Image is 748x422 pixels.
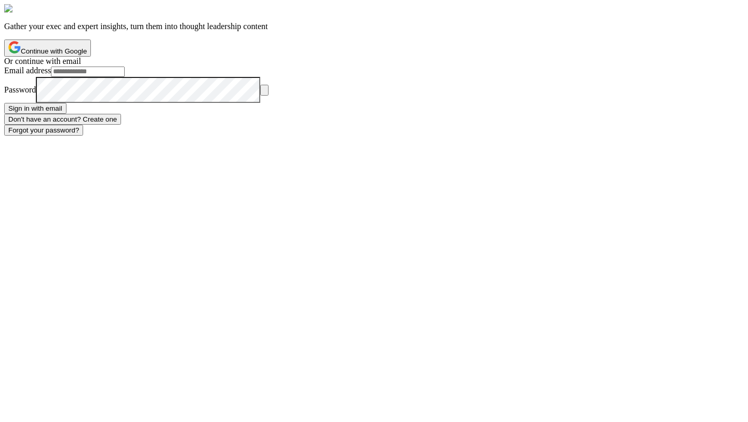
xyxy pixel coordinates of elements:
[4,4,32,14] img: Leaps
[8,41,21,54] img: Google logo
[4,39,91,57] button: Continue with Google
[4,66,51,75] label: Email address
[4,114,121,125] button: Don't have an account? Create one
[4,85,36,94] label: Password
[4,103,66,114] button: Sign in with email
[4,22,744,31] p: Gather your exec and expert insights, turn them into thought leadership content
[4,57,81,65] span: Or continue with email
[4,125,83,136] button: Forgot your password?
